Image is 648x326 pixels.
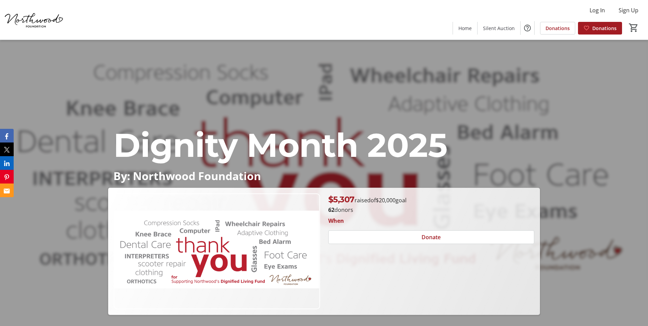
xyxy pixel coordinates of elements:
[328,217,344,225] div: When
[453,22,477,35] a: Home
[590,6,605,14] span: Log In
[328,194,355,204] span: $5,307
[540,22,575,35] a: Donations
[628,22,640,34] button: Cart
[619,6,638,14] span: Sign Up
[546,25,570,32] span: Donations
[478,22,520,35] a: Silent Auction
[521,21,534,35] button: Help
[113,125,447,165] span: Dignity Month 2025
[578,22,622,35] a: Donations
[113,170,535,182] p: By: Northwood Foundation
[584,5,610,16] button: Log In
[483,25,515,32] span: Silent Auction
[328,206,534,214] p: donors
[328,206,334,214] b: 62
[422,233,441,241] span: Donate
[114,193,320,309] img: Campaign CTA Media Photo
[458,25,472,32] span: Home
[613,5,644,16] button: Sign Up
[328,230,534,244] button: Donate
[328,193,406,206] p: raised of goal
[4,3,65,37] img: Northwood Foundation's Logo
[592,25,617,32] span: Donations
[376,196,396,204] span: $20,000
